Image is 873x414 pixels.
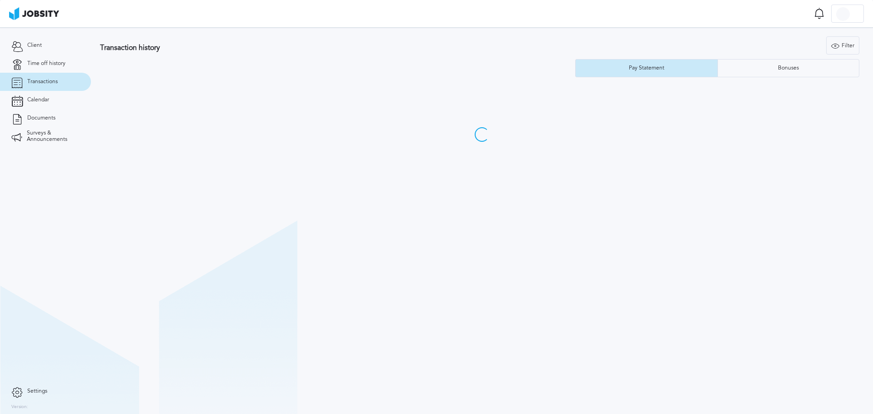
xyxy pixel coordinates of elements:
[27,388,47,394] span: Settings
[27,60,65,67] span: Time off history
[27,130,80,143] span: Surveys & Announcements
[827,37,859,55] div: Filter
[27,79,58,85] span: Transactions
[717,59,860,77] button: Bonuses
[27,42,42,49] span: Client
[27,115,55,121] span: Documents
[826,36,859,55] button: Filter
[11,404,28,410] label: Version:
[9,7,59,20] img: ab4bad089aa723f57921c736e9817d99.png
[624,65,669,71] div: Pay Statement
[100,44,516,52] h3: Transaction history
[27,97,49,103] span: Calendar
[575,59,717,77] button: Pay Statement
[773,65,803,71] div: Bonuses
